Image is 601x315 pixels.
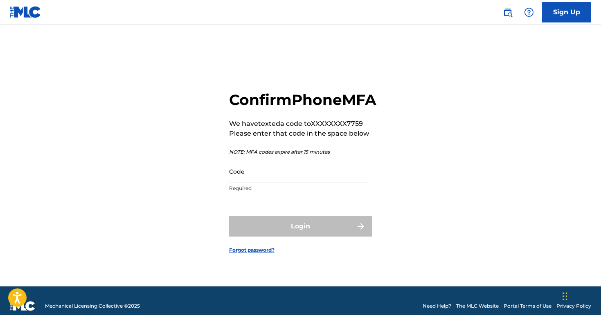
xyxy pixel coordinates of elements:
[521,4,537,20] div: Help
[45,302,140,310] span: Mechanical Licensing Collective © 2025
[556,302,591,310] a: Privacy Policy
[10,301,35,311] img: logo
[10,6,41,18] img: MLC Logo
[229,246,275,254] a: Forgot password?
[423,302,451,310] a: Need Help?
[500,4,516,20] a: Public Search
[229,119,376,129] p: We have texted a code to XXXXXXXX7759
[563,284,567,308] div: Drag
[560,276,601,315] iframe: Chat Widget
[524,7,534,17] img: help
[542,2,591,22] a: Sign Up
[503,7,513,17] img: search
[504,302,551,310] a: Portal Terms of Use
[229,129,376,139] p: Please enter that code in the space below
[229,185,367,192] p: Required
[229,91,376,109] h2: Confirm Phone MFA
[229,148,376,156] p: NOTE: MFA codes expire after 15 minutes
[456,302,499,310] a: The MLC Website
